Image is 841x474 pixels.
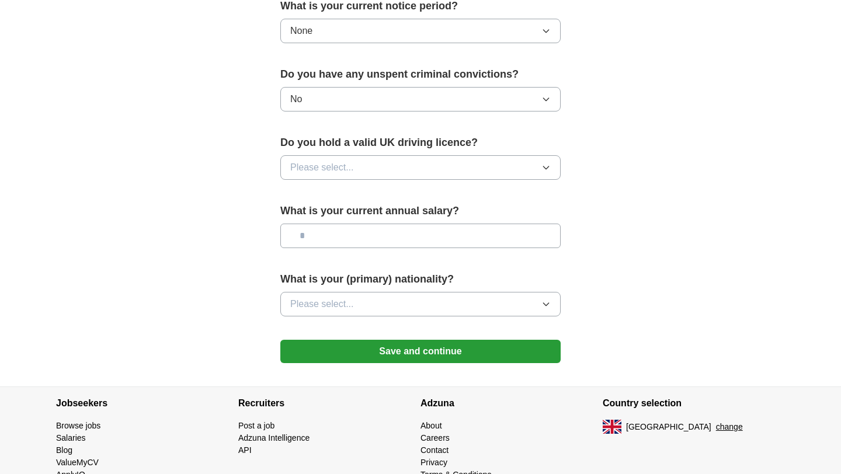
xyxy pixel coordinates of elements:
a: Adzuna Intelligence [238,433,310,442]
button: Please select... [280,155,561,180]
a: Careers [420,433,450,442]
label: What is your current annual salary? [280,203,561,219]
span: Please select... [290,161,354,175]
button: Please select... [280,292,561,316]
img: UK flag [603,420,621,434]
span: No [290,92,302,106]
span: None [290,24,312,38]
button: Save and continue [280,340,561,363]
h4: Country selection [603,387,785,420]
span: [GEOGRAPHIC_DATA] [626,421,711,433]
a: Privacy [420,458,447,467]
button: No [280,87,561,111]
a: About [420,421,442,430]
label: What is your (primary) nationality? [280,271,561,287]
a: API [238,445,252,455]
a: Salaries [56,433,86,442]
a: Browse jobs [56,421,100,430]
a: Contact [420,445,449,455]
a: Post a job [238,421,274,430]
button: change [716,421,743,433]
label: Do you have any unspent criminal convictions? [280,67,561,82]
span: Please select... [290,297,354,311]
label: Do you hold a valid UK driving licence? [280,135,561,151]
a: Blog [56,445,72,455]
a: ValueMyCV [56,458,99,467]
button: None [280,19,561,43]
